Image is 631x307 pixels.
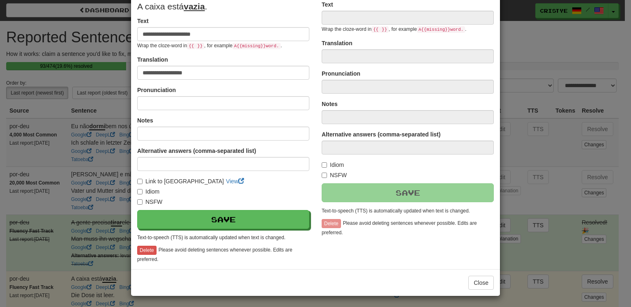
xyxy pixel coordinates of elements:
input: Link to [GEOGRAPHIC_DATA] [137,179,143,184]
label: Alternative answers (comma-separated list) [322,130,440,138]
button: Close [468,276,494,290]
small: Wrap the cloze-word in , for example . [322,26,466,32]
code: {{ [371,26,380,33]
input: Idiom [322,162,327,168]
a: View [226,178,244,185]
small: Please avoid deleting sentences whenever possible. Edits are preferred. [322,220,477,235]
button: Save [322,183,494,202]
label: Alternative answers (comma-separated list) [137,147,256,155]
code: {{ [187,43,196,49]
small: Text-to-speech (TTS) is automatically updated when text is changed. [322,208,470,214]
code: A {{ missing }} word. [233,43,281,49]
code: }} [196,43,204,49]
small: Text-to-speech (TTS) is automatically updated when text is changed. [137,235,286,240]
label: Translation [322,39,352,47]
label: Idiom [137,187,159,196]
label: Text [322,0,333,9]
span: A caixa está . [137,2,207,11]
button: Save [137,210,309,229]
label: Pronunciation [137,86,176,94]
u: vazia [184,2,205,11]
label: Notes [322,100,338,108]
code: }} [380,26,389,33]
label: NSFW [322,171,347,179]
button: Delete [137,246,157,255]
label: Link to [GEOGRAPHIC_DATA] [137,177,224,185]
input: NSFW [137,199,143,205]
input: Idiom [137,189,143,194]
code: A {{ missing }} word. [417,26,465,33]
small: Please avoid deleting sentences whenever possible. Edits are preferred. [137,247,292,262]
label: Pronunciation [322,69,360,78]
label: Notes [137,116,153,125]
label: Idiom [322,161,344,169]
small: Wrap the cloze-word in , for example . [137,43,282,48]
label: Translation [137,55,168,64]
input: NSFW [322,173,327,178]
button: Delete [322,219,341,228]
label: Text [137,17,149,25]
label: NSFW [137,198,162,206]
